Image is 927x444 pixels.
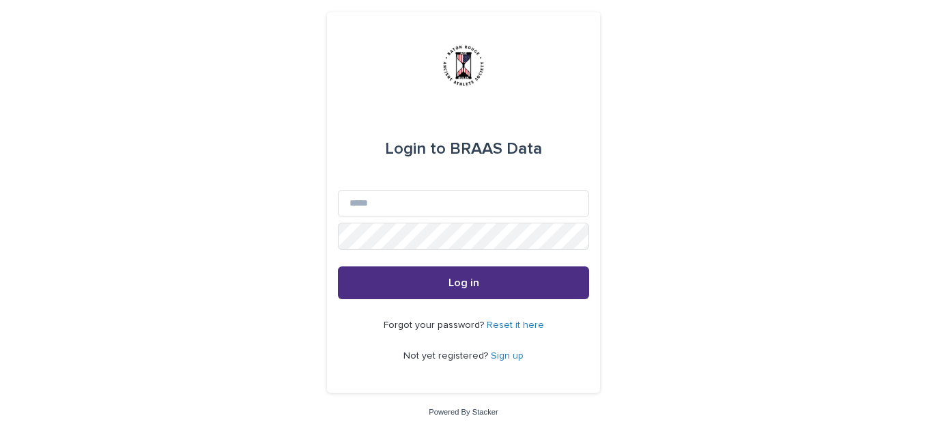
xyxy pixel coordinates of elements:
span: Not yet registered? [403,351,491,361]
div: BRAAS Data [385,130,542,168]
a: Powered By Stacker [429,408,498,416]
span: Forgot your password? [384,320,487,330]
img: BsxibNoaTPe9uU9VL587 [443,45,484,86]
a: Reset it here [487,320,544,330]
span: Login to [385,141,446,157]
span: Log in [448,277,479,288]
a: Sign up [491,351,524,361]
button: Log in [338,266,589,299]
